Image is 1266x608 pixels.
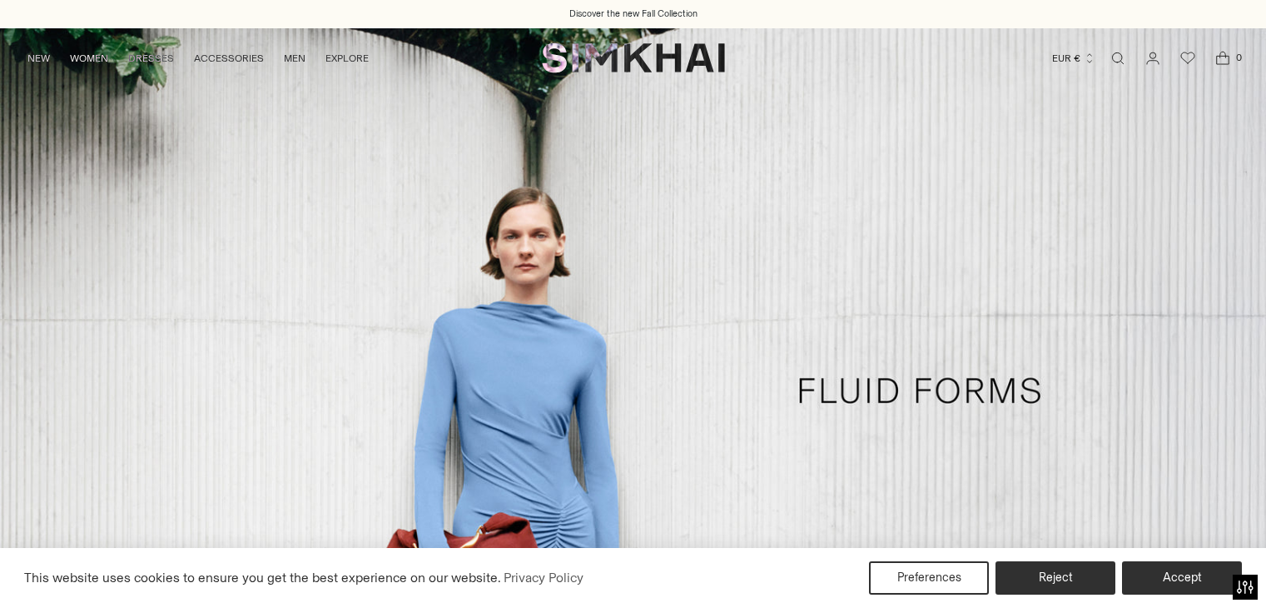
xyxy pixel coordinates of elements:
[70,40,108,77] a: WOMEN
[325,40,369,77] a: EXPLORE
[995,561,1115,595] button: Reject
[501,566,586,591] a: Privacy Policy (opens in a new tab)
[194,40,264,77] a: ACCESSORIES
[569,7,698,21] a: Discover the new Fall Collection
[1101,42,1134,75] a: Open search modal
[1052,40,1095,77] button: EUR €
[1136,42,1169,75] a: Go to the account page
[27,40,50,77] a: NEW
[1231,50,1246,65] span: 0
[869,561,989,595] button: Preferences
[1122,561,1242,595] button: Accept
[1171,42,1204,75] a: Wishlist
[284,40,305,77] a: MEN
[128,40,174,77] a: DRESSES
[24,570,501,586] span: This website uses cookies to ensure you get the best experience on our website.
[1206,42,1239,75] a: Open cart modal
[542,42,725,74] a: SIMKHAI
